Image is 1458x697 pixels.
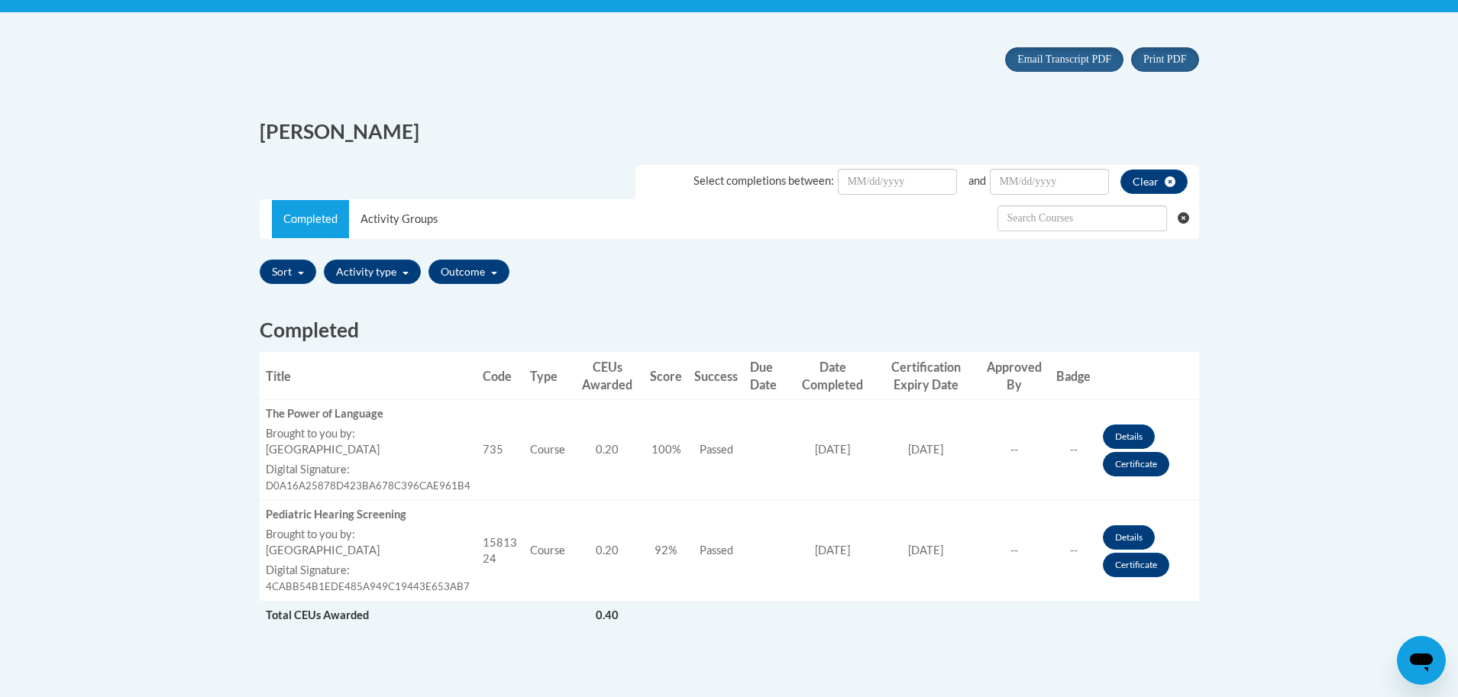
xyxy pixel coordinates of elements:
[688,501,744,602] td: Passed
[1050,352,1097,400] th: Badge
[838,169,957,195] input: Date Input
[1178,200,1198,237] button: Clear searching
[1103,424,1155,449] a: Details button
[477,400,524,501] td: 735
[477,501,524,602] td: 1581324
[266,580,470,592] span: 4CABB54B1EDE485A949C19443E653AB7
[524,400,571,501] td: Course
[978,400,1050,501] td: --
[1103,452,1169,476] a: Certificate
[349,200,449,238] a: Activity Groups
[1017,53,1111,65] span: Email Transcript PDF
[266,527,470,543] label: Brought to you by:
[260,352,477,400] th: Title
[1005,47,1123,72] button: Email Transcript PDF
[577,442,638,458] div: 0.20
[1120,169,1188,194] button: clear
[577,543,638,559] div: 0.20
[428,260,509,284] button: Outcome
[266,426,470,442] label: Brought to you by:
[1050,501,1097,602] td: --
[688,352,744,400] th: Success
[477,352,524,400] th: Code
[1131,47,1198,72] button: Print PDF
[1397,636,1446,685] iframe: Button to launch messaging window
[644,352,688,400] th: Score
[1103,553,1169,577] a: Certificate
[651,443,681,456] span: 100%
[815,544,850,557] span: [DATE]
[266,406,470,422] div: The Power of Language
[266,462,470,478] label: Digital Signature:
[266,608,369,621] span: Total CEUs Awarded
[815,443,850,456] span: [DATE]
[260,260,316,284] button: Sort
[688,400,744,501] td: Passed
[791,352,874,400] th: Date Completed
[908,544,943,557] span: [DATE]
[571,352,645,400] th: CEUs Awarded
[1097,400,1198,501] td: Actions
[978,501,1050,602] td: --
[524,501,571,602] td: Course
[266,479,470,492] span: D0A16A25878D423BA678C396CAE961B4
[990,169,1109,195] input: Date Input
[693,174,834,187] span: Select completions between:
[266,544,380,557] span: [GEOGRAPHIC_DATA]
[272,200,349,238] a: Completed
[260,316,1199,344] h2: Completed
[571,601,645,629] td: 0.40
[1097,352,1198,400] th: Actions
[260,118,718,146] h2: [PERSON_NAME]
[978,601,1050,629] td: Actions
[324,260,421,284] button: Activity type
[1097,501,1198,602] td: Actions
[997,205,1167,231] input: Search Withdrawn Transcripts
[524,352,571,400] th: Type
[968,174,986,187] span: and
[266,507,470,523] div: Pediatric Hearing Screening
[874,352,978,400] th: Certification Expiry Date
[1143,53,1186,65] span: Print PDF
[266,563,470,579] label: Digital Signature:
[1103,525,1155,550] a: Details button
[1050,400,1097,501] td: --
[744,352,791,400] th: Due Date
[908,443,943,456] span: [DATE]
[266,443,380,456] span: [GEOGRAPHIC_DATA]
[978,352,1050,400] th: Approved By
[655,544,677,557] span: 92%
